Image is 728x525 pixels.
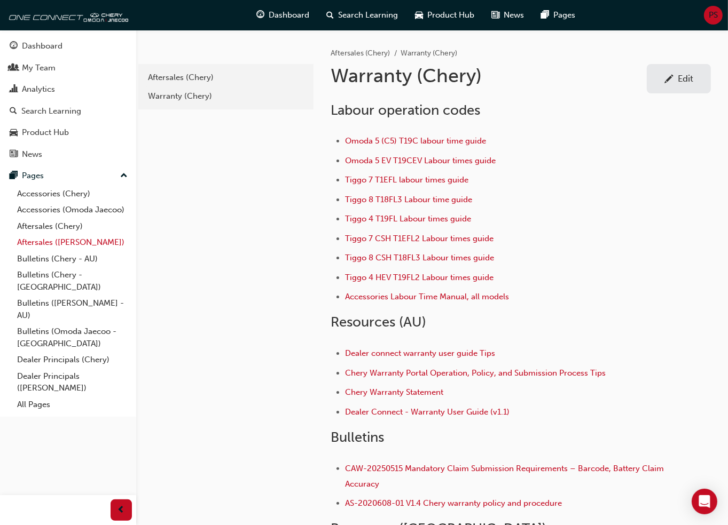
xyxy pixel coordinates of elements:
div: Product Hub [22,126,69,139]
a: News [4,145,132,164]
a: Tiggo 7 CSH T1EFL2 Labour times guide [345,234,494,243]
a: Product Hub [4,123,132,142]
a: Aftersales (Chery) [331,49,390,58]
a: Tiggo 4 HEV T19FL2 Labour times guide [345,273,494,282]
span: Bulletins [331,429,384,446]
a: search-iconSearch Learning [318,4,407,26]
button: Pages [4,166,132,186]
a: Aftersales (Chery) [143,68,309,87]
span: pages-icon [542,9,550,22]
div: Analytics [22,83,55,96]
a: Warranty (Chery) [143,87,309,106]
span: Dashboard [269,9,310,21]
a: Dashboard [4,36,132,56]
a: Accessories Labour Time Manual, all models [345,292,509,301]
span: up-icon [120,169,128,183]
a: Aftersales ([PERSON_NAME]) [13,234,132,251]
span: guage-icon [10,42,18,51]
span: pages-icon [10,171,18,181]
a: Bulletins (Chery - [GEOGRAPHIC_DATA]) [13,267,132,295]
span: Resources (AU) [331,314,426,330]
li: Warranty (Chery) [401,47,457,60]
a: Chery Warranty Statement [345,387,443,397]
span: Pages [554,9,576,21]
a: Omoda 5 EV T19CEV Labour times guide [345,156,496,165]
a: Bulletins (Chery - AU) [13,251,132,267]
button: PS [704,6,723,25]
span: car-icon [10,128,18,138]
span: PS [709,9,718,21]
span: search-icon [327,9,334,22]
span: Product Hub [428,9,475,21]
h1: Warranty (Chery) [331,64,647,87]
a: Dealer Principals (Chery) [13,352,132,368]
div: Aftersales (Chery) [148,71,304,84]
img: oneconnect [5,4,128,26]
a: Tiggo 4 T19FL Labour times guide [345,214,471,224]
span: news-icon [492,9,500,22]
div: Pages [22,170,44,182]
a: Analytics [4,79,132,99]
span: search-icon [10,107,17,116]
a: Tiggo 8 T18FL3 Labour time guide [345,195,472,204]
a: My Team [4,58,132,78]
a: Tiggo 8 CSH T18FL3 Labour times guide [345,253,494,262]
span: people-icon [10,63,18,73]
a: news-iconNews [483,4,533,26]
a: pages-iconPages [533,4,584,26]
a: Accessories (Omoda Jaecoo) [13,202,132,218]
span: Search Learning [339,9,398,21]
div: Edit [678,73,693,84]
a: Dealer Connect - Warranty User Guide (v1.1) [345,407,510,417]
a: Accessories (Chery) [13,186,132,202]
span: news-icon [10,150,18,160]
a: Omoda 5 (C5) T19C labour time guide [345,136,486,146]
span: prev-icon [118,504,126,517]
div: Search Learning [21,105,81,117]
a: CAW-20250515 Mandatory Claim Submission Requirements – Barcode, Battery Claim Accuracy [345,464,666,489]
a: car-iconProduct Hub [407,4,483,26]
div: Open Intercom Messenger [692,489,717,514]
a: Chery Warranty Portal Operation, Policy, and Submission Process Tips [345,368,606,378]
span: guage-icon [257,9,265,22]
div: News [22,148,42,161]
a: AS-2020608-01 V1.4 Chery warranty policy and procedure [345,498,562,508]
div: My Team [22,62,56,74]
span: chart-icon [10,85,18,94]
a: guage-iconDashboard [248,4,318,26]
span: pencil-icon [664,75,674,85]
span: Labour operation codes [331,102,480,118]
div: Warranty (Chery) [148,90,304,102]
a: Edit [647,64,711,93]
a: Tiggo 7 T1EFL labour times guide [345,175,468,185]
a: Dealer connect warranty user guide Tips [345,348,495,358]
a: Dealer Principals ([PERSON_NAME]) [13,368,132,396]
a: Search Learning [4,101,132,121]
a: Aftersales (Chery) [13,218,132,235]
a: Bulletins ([PERSON_NAME] - AU) [13,295,132,323]
a: All Pages [13,396,132,413]
button: DashboardMy TeamAnalyticsSearch LearningProduct HubNews [4,34,132,166]
span: car-icon [416,9,424,22]
a: Bulletins (Omoda Jaecoo - [GEOGRAPHIC_DATA]) [13,323,132,352]
div: Dashboard [22,40,62,52]
span: News [504,9,525,21]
